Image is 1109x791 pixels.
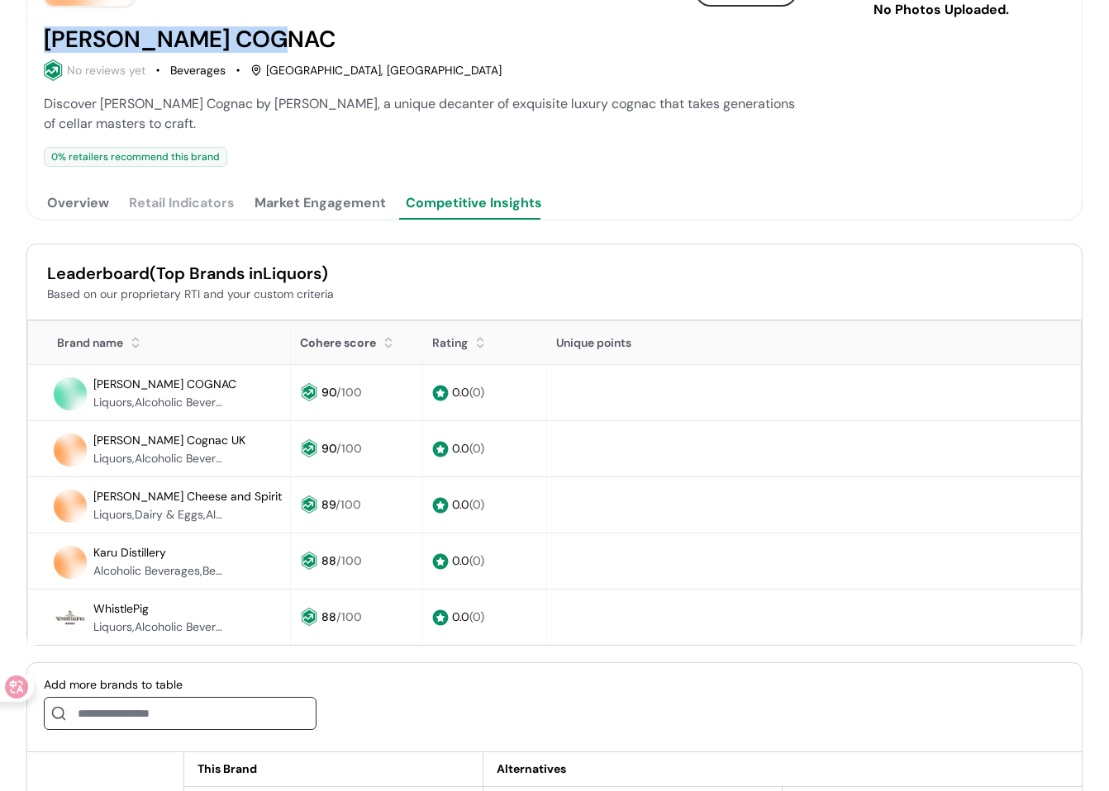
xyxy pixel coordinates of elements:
[336,441,362,456] span: /100
[469,553,484,568] span: ( 0 )
[556,335,631,350] span: Unique points
[126,187,238,220] button: Retail Indicators
[432,334,468,352] div: Rating
[93,599,149,618] a: WhistlePig
[321,385,336,400] span: 90
[321,497,336,512] span: 89
[452,497,484,512] span: 0.0
[452,441,484,456] span: 0.0
[321,553,336,568] span: 88
[321,441,336,456] span: 90
[37,334,123,352] div: Brand name
[469,385,484,400] span: ( 0 )
[469,441,484,456] span: ( 0 )
[93,618,226,636] div: Liquors,Alcoholic Beverages,Beverages
[469,497,484,512] span: ( 0 )
[452,385,484,400] span: 0.0
[47,286,1062,303] div: Based on our proprietary RTI and your custom criteria
[469,609,484,624] span: ( 0 )
[336,497,361,512] span: /100
[170,62,226,79] div: Beverages
[44,26,336,53] h2: LOUIS XIII COGNAC
[93,394,226,411] div: Liquors,Alcoholic Beverages,Beverages
[300,334,376,352] div: Cohere score
[497,760,769,778] div: Alternatives
[336,385,362,400] span: /100
[452,609,484,624] span: 0.0
[93,486,282,506] a: [PERSON_NAME] Cheese and Spirit
[44,95,795,132] span: Discover [PERSON_NAME] Cognac by [PERSON_NAME], a unique decanter of exquisite luxury cognac that...
[93,374,236,394] a: [PERSON_NAME] COGNAC
[251,187,389,220] button: Market Engagement
[336,609,362,624] span: /100
[93,562,226,580] div: Alcoholic Beverages,Beverages,Liquors
[93,433,245,448] span: [PERSON_NAME] Cognac UK
[47,263,150,284] span: Leaderboard
[93,377,236,391] span: [PERSON_NAME] COGNAC
[93,601,149,616] span: WhistlePig
[150,263,328,284] span: (Top Brands in Liquors )
[67,62,145,79] div: No reviews yet
[93,506,226,523] div: Liquors,Dairy & Eggs,Alcoholic Beverages,Beverages,Fresh & Frozen,Dairy & Dairy Alternatives
[402,187,545,220] button: Competitive Insights
[93,489,282,504] span: [PERSON_NAME] Cheese and Spirit
[93,450,226,467] div: Liquors,Alcoholic Beverages,Beverages
[44,676,317,694] div: Add more brands to table
[93,430,245,450] a: [PERSON_NAME] Cognac UK
[93,545,166,560] span: Karu Distillery
[44,187,112,220] button: Overview
[93,542,166,562] a: Karu Distillery
[321,609,336,624] span: 88
[44,147,227,167] div: 0 % retailers recommend this brand
[336,553,362,568] span: /100
[250,62,502,79] div: [GEOGRAPHIC_DATA], [GEOGRAPHIC_DATA]
[198,760,469,778] div: This Brand
[452,553,484,568] span: 0.0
